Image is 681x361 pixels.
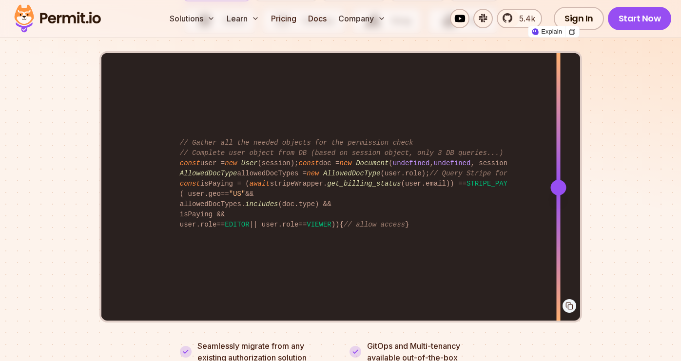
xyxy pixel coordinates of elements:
[323,170,381,177] span: AllowedDocType
[608,7,672,30] a: Start Now
[229,190,246,198] span: "US"
[241,159,258,167] span: User
[225,159,237,167] span: new
[356,159,389,167] span: Document
[245,200,278,208] span: includes
[434,159,471,167] span: undefined
[223,9,263,28] button: Learn
[282,221,299,228] span: role
[304,9,331,28] a: Docs
[298,159,319,167] span: const
[209,190,221,198] span: geo
[166,9,219,28] button: Solutions
[225,221,249,228] span: EDITOR
[393,159,430,167] span: undefined
[298,200,315,208] span: type
[180,149,504,157] span: // Complete user object from DB (based on session object, only 3 DB queries...)
[180,180,200,188] span: const
[513,13,535,24] span: 5.4k
[334,9,389,28] button: Company
[307,170,319,177] span: new
[344,221,405,228] span: // allow access
[426,180,446,188] span: email
[180,170,237,177] span: AllowedDocType
[180,159,200,167] span: const
[173,130,508,238] code: user = (session); doc = ( , , session. ); allowedDocTypes = (user. ); isPaying = ( stripeWrapper....
[340,159,352,167] span: new
[10,2,105,35] img: Permit logo
[467,180,520,188] span: STRIPE_PAYING
[497,9,542,28] a: 5.4k
[200,221,217,228] span: role
[554,7,604,30] a: Sign In
[405,170,422,177] span: role
[327,180,401,188] span: get_billing_status
[267,9,300,28] a: Pricing
[429,170,651,177] span: // Query Stripe for live data (hope it's not too slow)
[180,139,413,147] span: // Gather all the needed objects for the permission check
[250,180,270,188] span: await
[307,221,331,228] span: VIEWER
